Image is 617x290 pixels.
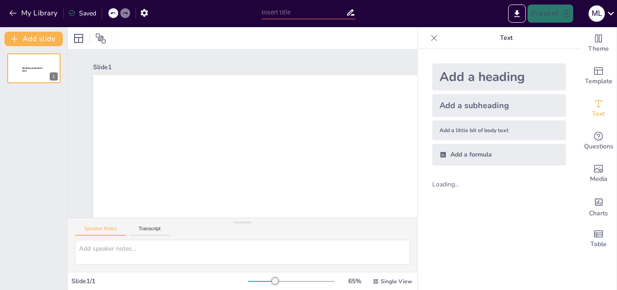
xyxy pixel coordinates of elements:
[592,109,605,119] span: Text
[508,5,526,23] button: Export to PowerPoint
[262,6,346,19] input: Insert title
[580,157,617,190] div: Add images, graphics, shapes or video
[22,67,42,72] span: Sendsteps presentation editor
[580,190,617,223] div: Add charts and graphs
[71,277,248,285] div: Slide 1 / 1
[130,226,170,236] button: Transcript
[432,120,566,140] div: Add a little bit of body text
[5,32,63,46] button: Add slide
[432,94,566,117] div: Add a subheading
[580,92,617,125] div: Add text boxes
[589,5,605,23] button: M l
[50,72,58,81] div: 1
[75,226,126,236] button: Speaker Notes
[432,144,566,166] div: Add a formula
[588,44,609,54] span: Theme
[585,76,612,86] span: Template
[432,63,566,90] div: Add a heading
[589,5,605,22] div: M l
[95,33,106,44] span: Position
[7,6,61,20] button: My Library
[528,5,573,23] button: Present
[584,142,613,152] span: Questions
[580,60,617,92] div: Add ready made slides
[68,9,96,18] div: Saved
[580,125,617,157] div: Get real-time input from your audience
[590,174,608,184] span: Media
[441,27,571,49] p: Text
[71,31,86,46] div: Layout
[7,53,61,83] div: 1
[93,63,555,71] div: Slide 1
[580,223,617,255] div: Add a table
[589,209,608,219] span: Charts
[590,239,607,249] span: Table
[580,27,617,60] div: Change the overall theme
[344,277,365,285] div: 65 %
[381,278,412,285] span: Single View
[432,180,474,189] div: Loading...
